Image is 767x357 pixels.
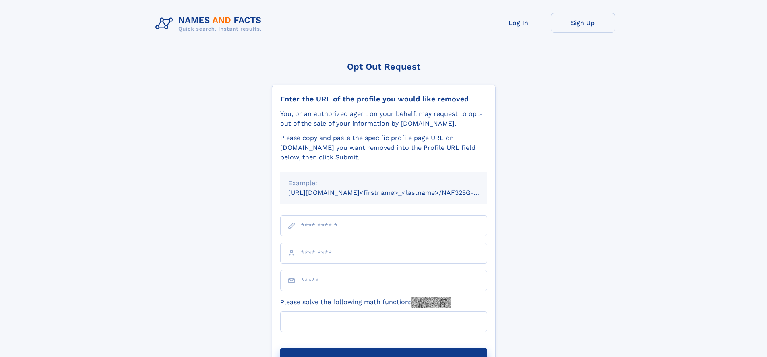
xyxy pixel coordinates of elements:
[280,109,487,128] div: You, or an authorized agent on your behalf, may request to opt-out of the sale of your informatio...
[272,62,496,72] div: Opt Out Request
[288,178,479,188] div: Example:
[280,133,487,162] div: Please copy and paste the specific profile page URL on [DOMAIN_NAME] you want removed into the Pr...
[288,189,502,196] small: [URL][DOMAIN_NAME]<firstname>_<lastname>/NAF325G-xxxxxxxx
[280,297,451,308] label: Please solve the following math function:
[152,13,268,35] img: Logo Names and Facts
[280,95,487,103] div: Enter the URL of the profile you would like removed
[486,13,551,33] a: Log In
[551,13,615,33] a: Sign Up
